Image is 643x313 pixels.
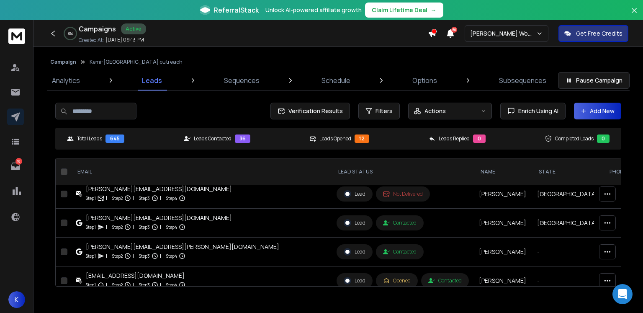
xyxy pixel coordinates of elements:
[106,223,107,231] p: |
[558,25,628,42] button: Get Free Credits
[133,252,134,260] p: |
[376,107,393,115] span: Filters
[86,185,232,193] div: [PERSON_NAME][EMAIL_ADDRESS][DOMAIN_NAME]
[112,281,123,289] p: Step 2
[532,180,603,209] td: [GEOGRAPHIC_DATA]
[86,194,96,202] p: Step 1
[474,266,532,295] td: [PERSON_NAME]
[86,281,96,289] p: Step 1
[383,191,423,197] div: Not Delivered
[47,70,85,91] a: Analytics
[86,252,96,260] p: Step 1
[574,103,621,119] button: Add New
[68,31,73,36] p: 0 %
[90,59,183,65] p: Kemi-[GEOGRAPHIC_DATA] outreach
[470,29,536,38] p: [PERSON_NAME] Workspace
[319,135,351,142] p: Leads Opened
[139,194,150,202] p: Step 3
[358,103,400,119] button: Filters
[494,70,551,91] a: Subsequences
[412,75,437,85] p: Options
[344,248,365,256] div: Lead
[121,23,146,34] div: Active
[597,135,610,143] div: 0
[194,135,231,142] p: Leads Contacted
[532,266,603,295] td: -
[428,277,462,284] div: Contacted
[532,158,603,186] th: State
[105,135,124,143] div: 645
[133,281,134,289] p: |
[532,209,603,238] td: [GEOGRAPHIC_DATA]
[137,70,167,91] a: Leads
[265,6,362,14] p: Unlock AI-powered affiliate growth
[612,284,633,304] div: Open Intercom Messenger
[629,5,640,25] button: Close banner
[86,272,185,280] div: [EMAIL_ADDRESS][DOMAIN_NAME]
[285,107,343,115] span: Verification Results
[133,194,134,202] p: |
[106,194,107,202] p: |
[576,29,622,38] p: Get Free Credits
[79,24,116,34] h1: Campaigns
[160,281,161,289] p: |
[166,281,177,289] p: Step 4
[71,158,332,186] th: EMAIL
[77,135,102,142] p: Total Leads
[558,72,630,89] button: Pause Campaign
[365,3,443,18] button: Claim Lifetime Deal→
[332,158,474,186] th: LEAD STATUS
[344,219,365,227] div: Lead
[500,103,566,119] button: Enrich Using AI
[160,194,161,202] p: |
[474,209,532,238] td: [PERSON_NAME]
[86,214,232,222] div: [PERSON_NAME][EMAIL_ADDRESS][DOMAIN_NAME]
[532,238,603,266] td: -
[439,135,470,142] p: Leads Replied
[474,180,532,209] td: [PERSON_NAME]
[139,223,150,231] p: Step 3
[344,190,365,198] div: Lead
[112,194,123,202] p: Step 2
[166,194,177,202] p: Step 4
[105,36,144,43] p: [DATE] 09:13 PM
[316,70,355,91] a: Schedule
[160,223,161,231] p: |
[344,277,365,285] div: Lead
[133,223,134,231] p: |
[106,281,107,289] p: |
[383,220,417,226] div: Contacted
[474,158,532,186] th: NAME
[86,223,96,231] p: Step 1
[355,135,369,143] div: 12
[142,75,162,85] p: Leads
[383,277,411,284] div: Opened
[321,75,350,85] p: Schedule
[224,75,260,85] p: Sequences
[160,252,161,260] p: |
[52,75,80,85] p: Analytics
[407,70,442,91] a: Options
[219,70,265,91] a: Sequences
[112,252,123,260] p: Step 2
[424,107,446,115] p: Actions
[451,27,457,33] span: 50
[473,135,486,143] div: 0
[139,281,150,289] p: Step 3
[50,59,76,65] button: Campaign
[106,252,107,260] p: |
[213,5,259,15] span: ReferralStack
[79,37,104,44] p: Created At:
[235,135,250,143] div: 36
[8,291,25,308] button: K
[555,135,594,142] p: Completed Leads
[7,158,24,175] a: 16
[383,248,417,255] div: Contacted
[86,243,279,251] div: [PERSON_NAME][EMAIL_ADDRESS][PERSON_NAME][DOMAIN_NAME]
[474,238,532,266] td: [PERSON_NAME]
[515,107,558,115] span: Enrich Using AI
[270,103,350,119] button: Verification Results
[15,158,22,165] p: 16
[166,223,177,231] p: Step 4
